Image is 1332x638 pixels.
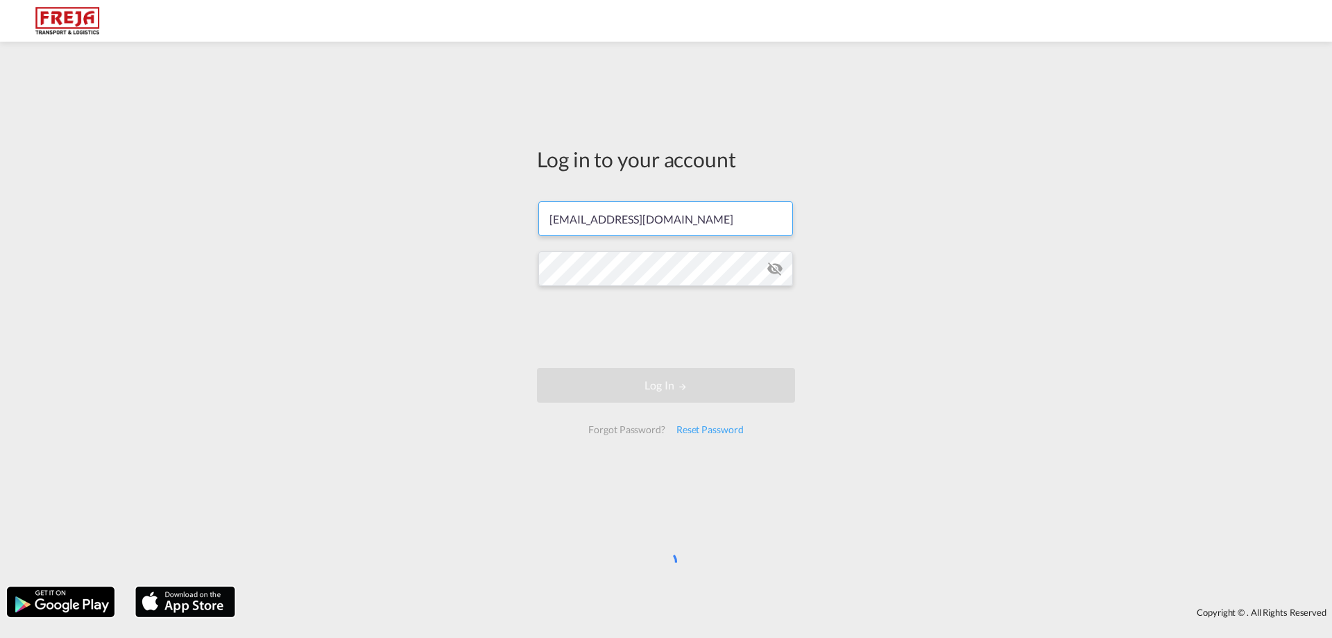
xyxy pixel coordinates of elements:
div: Log in to your account [537,144,795,174]
img: 586607c025bf11f083711d99603023e7.png [21,6,114,37]
div: Reset Password [671,417,749,442]
div: Forgot Password? [583,417,670,442]
input: Enter email/phone number [538,201,793,236]
div: Copyright © . All Rights Reserved [242,601,1332,624]
iframe: reCAPTCHA [561,300,771,354]
img: apple.png [134,585,237,619]
md-icon: icon-eye-off [767,260,783,277]
button: LOGIN [537,368,795,403]
img: google.png [6,585,116,619]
